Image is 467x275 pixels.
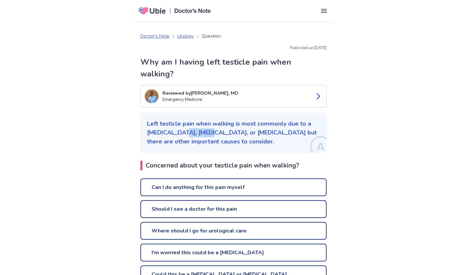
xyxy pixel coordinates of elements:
[140,56,327,80] h1: Why am I having left testicle pain when walking?
[140,178,327,196] a: Can I do anything for this pain myself
[140,244,327,261] a: I'm worried this could be a [MEDICAL_DATA]
[145,89,159,103] img: Tomas Diaz
[174,9,211,13] img: Doctors Note Logo
[140,33,169,40] a: Doctor's Note
[140,85,327,107] a: Tomas DiazReviewed by[PERSON_NAME], MDEmergency Medicine
[162,97,309,103] p: Emergency Medicine
[140,161,327,170] h2: Concerned about your testicle pain when walking?
[140,33,221,40] nav: breadcrumb
[162,90,309,97] p: Reviewed by [PERSON_NAME], MD
[177,33,194,40] a: Urology
[202,33,221,40] p: Question
[147,119,320,146] p: Left testicle pain when walking is most commonly due to a [MEDICAL_DATA], [MEDICAL_DATA], or [MED...
[140,222,327,240] a: Where should I go for urological care
[140,45,327,51] p: Published on: [DATE]
[140,200,327,218] a: Should I see a doctor for this pain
